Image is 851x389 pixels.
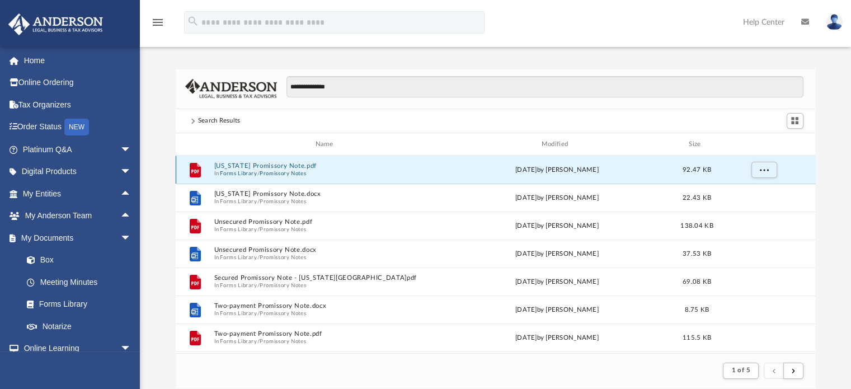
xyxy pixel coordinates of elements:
button: Promissory Notes [260,198,306,205]
span: 92.47 KB [682,167,711,173]
div: NEW [64,119,89,135]
div: Search Results [198,116,241,126]
div: grid [176,156,816,353]
button: Promissory Notes [260,310,306,317]
a: Meeting Minutes [16,271,143,293]
span: / [257,226,259,233]
a: Platinum Q&Aarrow_drop_down [8,138,148,161]
button: Forms Library [220,282,257,289]
a: Box [16,249,137,271]
div: [DATE] by [PERSON_NAME] [444,221,670,231]
button: [US_STATE] Promissory Note.pdf [214,163,439,170]
button: Promissory Notes [260,226,306,233]
div: Name [213,139,439,149]
div: [DATE] by [PERSON_NAME] [444,165,670,175]
span: In [214,170,439,177]
a: Tax Organizers [8,93,148,116]
span: 115.5 KB [682,335,711,341]
span: In [214,254,439,261]
a: Notarize [16,315,143,338]
a: Online Learningarrow_drop_down [8,338,143,360]
a: My Documentsarrow_drop_down [8,227,143,249]
button: Two-payment Promissory Note.pdf [214,331,439,338]
span: In [214,282,439,289]
div: [DATE] by [PERSON_NAME] [444,305,670,315]
div: Modified [444,139,669,149]
a: Forms Library [16,293,137,316]
span: 69.08 KB [682,279,711,285]
button: Unsecured Promissory Note.docx [214,247,439,254]
button: Forms Library [220,198,257,205]
span: arrow_drop_up [120,205,143,228]
a: Online Ordering [8,72,148,94]
span: arrow_drop_down [120,161,143,184]
input: Search files and folders [286,76,803,97]
button: Unsecured Promissory Note.pdf [214,219,439,226]
span: 37.53 KB [682,251,711,257]
a: menu [151,21,164,29]
span: arrow_drop_up [120,182,143,205]
span: / [257,198,259,205]
span: arrow_drop_down [120,227,143,250]
i: menu [151,16,164,29]
img: Anderson Advisors Platinum Portal [5,13,106,35]
a: Digital Productsarrow_drop_down [8,161,148,183]
button: 1 of 5 [723,363,758,378]
i: search [187,15,199,27]
div: id [180,139,208,149]
button: Forms Library [220,170,257,177]
button: More options [751,162,777,179]
span: 8.75 KB [684,307,709,313]
span: arrow_drop_down [120,138,143,161]
button: Promissory Notes [260,282,306,289]
span: / [257,254,259,261]
button: Forms Library [220,310,257,317]
button: Forms Library [220,338,257,345]
a: Order StatusNEW [8,116,148,139]
span: 22.43 KB [682,195,711,201]
a: Home [8,49,148,72]
button: Forms Library [220,254,257,261]
span: / [257,170,259,177]
span: arrow_drop_down [120,338,143,360]
div: [DATE] by [PERSON_NAME] [444,277,670,287]
button: [US_STATE] Promissory Note.docx [214,191,439,198]
div: [DATE] by [PERSON_NAME] [444,193,670,203]
span: 1 of 5 [731,367,750,373]
div: Size [674,139,719,149]
span: In [214,338,439,345]
span: / [257,338,259,345]
span: / [257,310,259,317]
div: [DATE] by [PERSON_NAME] [444,249,670,259]
div: id [724,139,802,149]
button: Two-payment Promissory Note.docx [214,303,439,310]
div: [DATE] by [PERSON_NAME] [444,333,670,343]
span: In [214,198,439,205]
button: Promissory Notes [260,338,306,345]
span: In [214,226,439,233]
img: User Pic [826,14,843,30]
span: / [257,282,259,289]
a: My Anderson Teamarrow_drop_up [8,205,143,227]
button: Promissory Notes [260,170,306,177]
button: Forms Library [220,226,257,233]
button: Secured Promissory Note - [US_STATE][GEOGRAPHIC_DATA]pdf [214,275,439,282]
span: In [214,310,439,317]
button: Switch to Grid View [787,113,803,129]
a: My Entitiesarrow_drop_up [8,182,148,205]
button: Promissory Notes [260,254,306,261]
span: 138.04 KB [680,223,713,229]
